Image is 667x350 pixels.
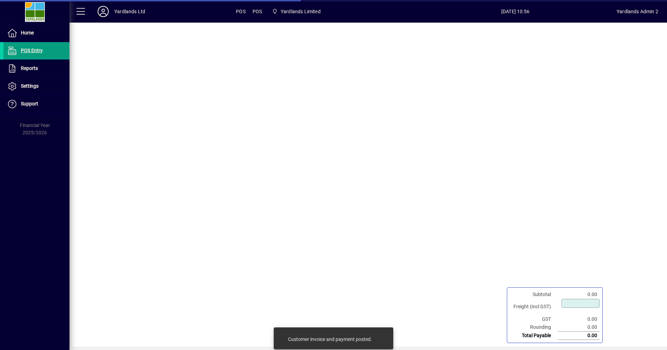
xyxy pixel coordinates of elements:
span: POS [236,6,246,17]
span: POS Entry [21,48,43,53]
td: 0.00 [558,332,600,340]
td: Subtotal [510,291,558,299]
div: Yardlands Admin 2 [617,6,658,17]
span: Settings [21,83,39,89]
a: Support [3,95,69,113]
a: Settings [3,78,69,95]
a: Home [3,24,69,42]
span: Reports [21,65,38,71]
td: GST [510,315,558,323]
span: [DATE] 10:56 [414,6,617,17]
a: Reports [3,60,69,77]
span: POS [253,6,262,17]
button: Profile [92,5,114,18]
td: 0.00 [558,291,600,299]
span: Support [21,101,38,106]
div: Yardlands Ltd [114,6,145,17]
td: Total Payable [510,332,558,340]
td: Rounding [510,323,558,332]
div: Customer invoice and payment posted. [288,336,372,343]
span: Yardlands Limited [281,6,321,17]
span: Home [21,30,34,35]
td: 0.00 [558,315,600,323]
td: Freight (Incl GST) [510,299,558,315]
td: 0.00 [558,323,600,332]
span: Yardlands Limited [269,5,323,18]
